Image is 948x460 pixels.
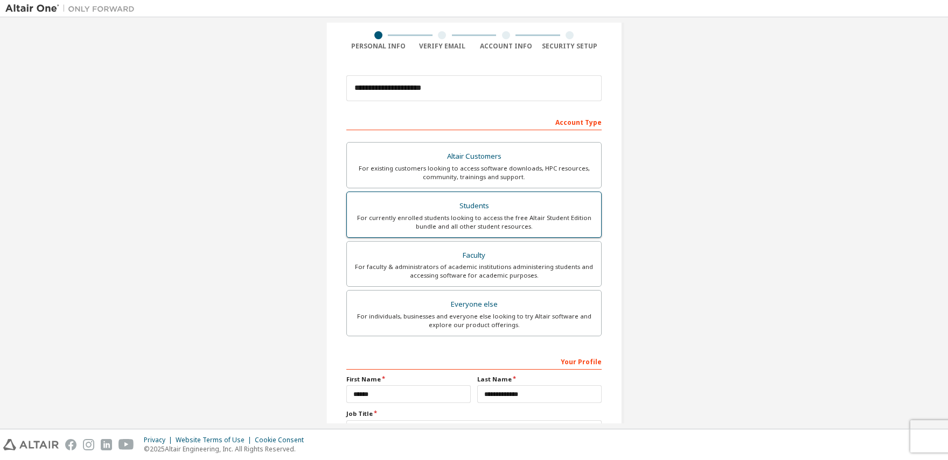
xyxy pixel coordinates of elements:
[410,42,475,51] div: Verify Email
[3,439,59,450] img: altair_logo.svg
[144,444,310,454] p: © 2025 Altair Engineering, Inc. All Rights Reserved.
[101,439,112,450] img: linkedin.svg
[346,375,471,384] label: First Name
[346,113,602,130] div: Account Type
[353,312,595,329] div: For individuals, businesses and everyone else looking to try Altair software and explore our prod...
[353,248,595,263] div: Faculty
[353,263,595,280] div: For faculty & administrators of academic institutions administering students and accessing softwa...
[65,439,76,450] img: facebook.svg
[346,352,602,370] div: Your Profile
[353,149,595,164] div: Altair Customers
[353,297,595,312] div: Everyone else
[255,436,310,444] div: Cookie Consent
[176,436,255,444] div: Website Terms of Use
[353,199,595,214] div: Students
[83,439,94,450] img: instagram.svg
[5,3,140,14] img: Altair One
[538,42,602,51] div: Security Setup
[477,375,602,384] label: Last Name
[353,214,595,231] div: For currently enrolled students looking to access the free Altair Student Edition bundle and all ...
[353,164,595,181] div: For existing customers looking to access software downloads, HPC resources, community, trainings ...
[144,436,176,444] div: Privacy
[474,42,538,51] div: Account Info
[346,409,602,418] label: Job Title
[119,439,134,450] img: youtube.svg
[346,42,410,51] div: Personal Info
